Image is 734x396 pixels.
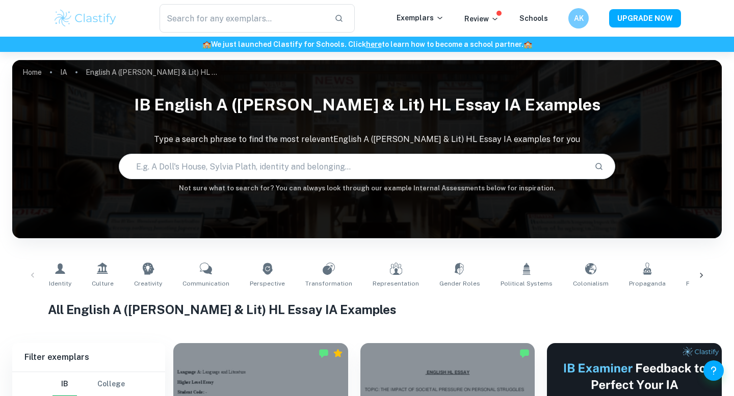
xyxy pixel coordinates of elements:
[366,40,382,48] a: here
[305,279,352,288] span: Transformation
[60,65,67,79] a: IA
[333,348,343,358] div: Premium
[92,279,114,288] span: Culture
[568,8,589,29] button: AK
[12,133,722,146] p: Type a search phrase to find the most relevant English A ([PERSON_NAME] & Lit) HL Essay IA exampl...
[2,39,732,50] h6: We just launched Clastify for Schools. Click to learn how to become a school partner.
[250,279,285,288] span: Perspective
[182,279,229,288] span: Communication
[160,4,326,33] input: Search for any exemplars...
[12,343,165,372] h6: Filter exemplars
[590,158,608,175] button: Search
[22,65,42,79] a: Home
[202,40,211,48] span: 🏫
[573,13,585,24] h6: AK
[609,9,681,27] button: UPGRADE NOW
[48,300,687,319] h1: All English A ([PERSON_NAME] & Lit) HL Essay IA Examples
[573,279,609,288] span: Colonialism
[501,279,553,288] span: Political Systems
[519,348,530,358] img: Marked
[397,12,444,23] p: Exemplars
[519,14,548,22] a: Schools
[119,152,586,181] input: E.g. A Doll's House, Sylvia Plath, identity and belonging...
[49,279,71,288] span: Identity
[53,8,118,29] img: Clastify logo
[523,40,532,48] span: 🏫
[373,279,419,288] span: Representation
[134,279,162,288] span: Creativity
[703,360,724,381] button: Help and Feedback
[12,183,722,193] h6: Not sure what to search for? You can always look through our example Internal Assessments below f...
[319,348,329,358] img: Marked
[439,279,480,288] span: Gender Roles
[629,279,666,288] span: Propaganda
[86,67,218,78] p: English A ([PERSON_NAME] & Lit) HL Essay
[464,13,499,24] p: Review
[12,89,722,121] h1: IB English A ([PERSON_NAME] & Lit) HL Essay IA examples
